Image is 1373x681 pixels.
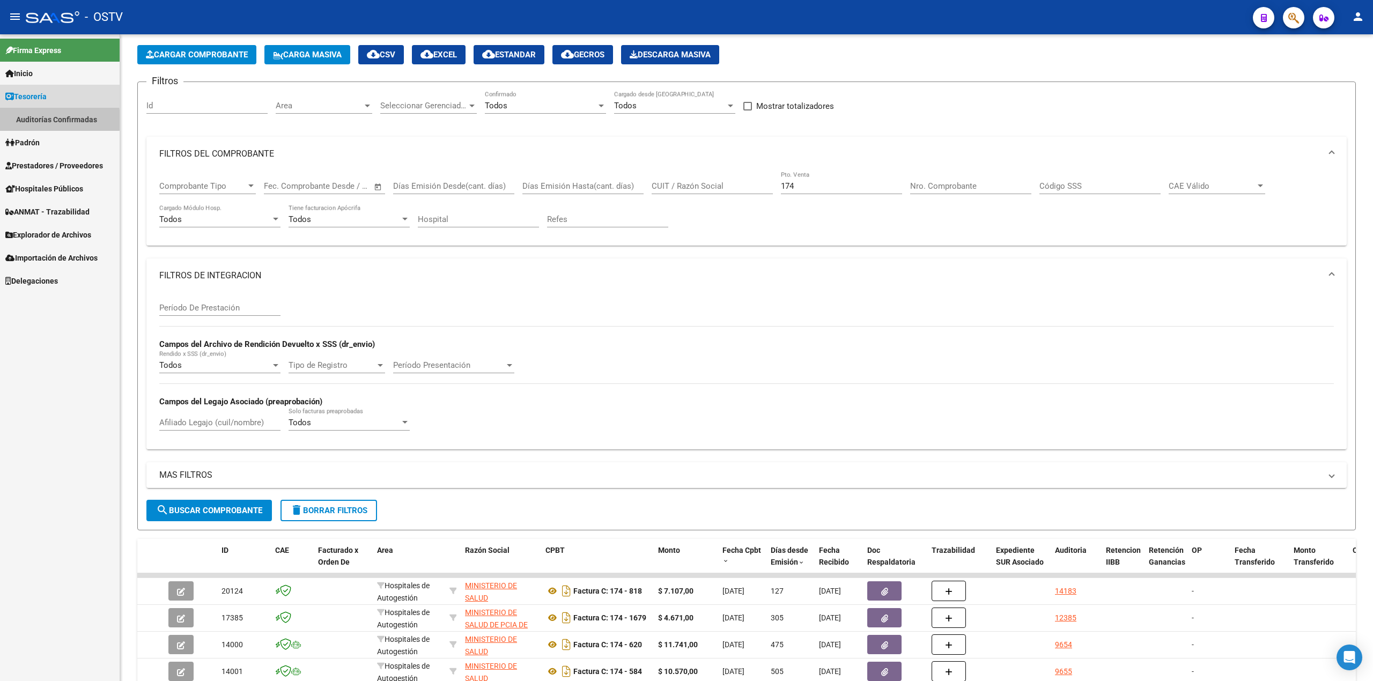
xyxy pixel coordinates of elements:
[1192,640,1194,649] span: -
[1149,546,1185,567] span: Retención Ganancias
[771,667,784,676] span: 505
[1187,539,1230,586] datatable-header-cell: OP
[280,500,377,521] button: Borrar Filtros
[276,101,363,110] span: Area
[1192,667,1194,676] span: -
[264,181,307,191] input: Fecha inicio
[465,633,537,656] div: 30999221463
[146,462,1347,488] mat-expansion-panel-header: MAS FILTROS
[559,663,573,680] i: Descargar documento
[156,506,262,515] span: Buscar Comprobante
[159,214,182,224] span: Todos
[5,137,40,149] span: Padrón
[718,539,766,586] datatable-header-cell: Fecha Cpbt
[5,45,61,56] span: Firma Express
[658,587,693,595] strong: $ 7.107,00
[559,609,573,626] i: Descargar documento
[377,546,393,554] span: Area
[146,50,248,60] span: Cargar Comprobante
[5,206,90,218] span: ANMAT - Trazabilidad
[863,539,927,586] datatable-header-cell: Doc Respaldatoria
[159,469,1321,481] mat-panel-title: MAS FILTROS
[819,587,841,595] span: [DATE]
[756,100,834,113] span: Mostrar totalizadores
[996,546,1044,567] span: Expediente SUR Asociado
[654,539,718,586] datatable-header-cell: Monto
[314,539,373,586] datatable-header-cell: Facturado x Orden De
[465,608,528,641] span: MINISTERIO DE SALUD DE PCIA DE BSAS
[658,667,698,676] strong: $ 10.570,00
[614,101,637,110] span: Todos
[552,45,613,64] button: Gecros
[5,160,103,172] span: Prestadores / Proveedores
[380,101,467,110] span: Seleccionar Gerenciador
[927,539,992,586] datatable-header-cell: Trazabilidad
[5,68,33,79] span: Inicio
[9,10,21,23] mat-icon: menu
[819,640,841,649] span: [DATE]
[275,546,289,554] span: CAE
[465,581,517,602] span: MINISTERIO DE SALUD
[5,252,98,264] span: Importación de Archivos
[630,50,711,60] span: Descarga Masiva
[621,45,719,64] button: Descarga Masiva
[1051,539,1102,586] datatable-header-cell: Auditoria
[465,580,537,602] div: 30999221463
[264,45,350,64] button: Carga Masiva
[1106,546,1141,567] span: Retencion IIBB
[771,587,784,595] span: 127
[766,539,815,586] datatable-header-cell: Días desde Emisión
[573,640,642,649] strong: Factura C: 174 - 620
[290,506,367,515] span: Borrar Filtros
[722,613,744,622] span: [DATE]
[1294,546,1334,567] span: Monto Transferido
[658,613,693,622] strong: $ 4.671,00
[722,587,744,595] span: [DATE]
[559,636,573,653] i: Descargar documento
[372,181,385,193] button: Open calendar
[222,587,243,595] span: 20124
[482,48,495,61] mat-icon: cloud_download
[222,640,243,649] span: 14000
[658,640,698,649] strong: $ 11.741,00
[1055,612,1076,624] div: 12385
[482,50,536,60] span: Estandar
[317,181,369,191] input: Fecha fin
[137,45,256,64] button: Cargar Comprobante
[461,539,541,586] datatable-header-cell: Razón Social
[373,539,445,586] datatable-header-cell: Area
[1055,665,1072,678] div: 9655
[559,582,573,599] i: Descargar documento
[5,275,58,287] span: Delegaciones
[222,613,243,622] span: 17385
[1337,645,1362,670] div: Open Intercom Messenger
[159,148,1321,160] mat-panel-title: FILTROS DEL COMPROBANTE
[377,581,430,602] span: Hospitales de Autogestión
[159,397,322,406] strong: Campos del Legajo Asociado (preaprobación)
[815,539,863,586] datatable-header-cell: Fecha Recibido
[771,640,784,649] span: 475
[420,48,433,61] mat-icon: cloud_download
[146,500,272,521] button: Buscar Comprobante
[573,587,642,595] strong: Factura C: 174 - 818
[5,183,83,195] span: Hospitales Públicos
[561,50,604,60] span: Gecros
[1192,546,1202,554] span: OP
[573,613,646,622] strong: Factura C: 174 - 1679
[465,635,517,656] span: MINISTERIO DE SALUD
[146,258,1347,293] mat-expansion-panel-header: FILTROS DE INTEGRACION
[159,360,182,370] span: Todos
[273,50,342,60] span: Carga Masiva
[1145,539,1187,586] datatable-header-cell: Retención Ganancias
[393,360,505,370] span: Período Presentación
[1289,539,1348,586] datatable-header-cell: Monto Transferido
[420,50,457,60] span: EXCEL
[1055,546,1087,554] span: Auditoria
[217,539,271,586] datatable-header-cell: ID
[290,504,303,516] mat-icon: delete
[1055,585,1076,597] div: 14183
[159,181,246,191] span: Comprobante Tipo
[867,546,916,567] span: Doc Respaldatoria
[465,546,510,554] span: Razón Social
[146,171,1347,246] div: FILTROS DEL COMPROBANTE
